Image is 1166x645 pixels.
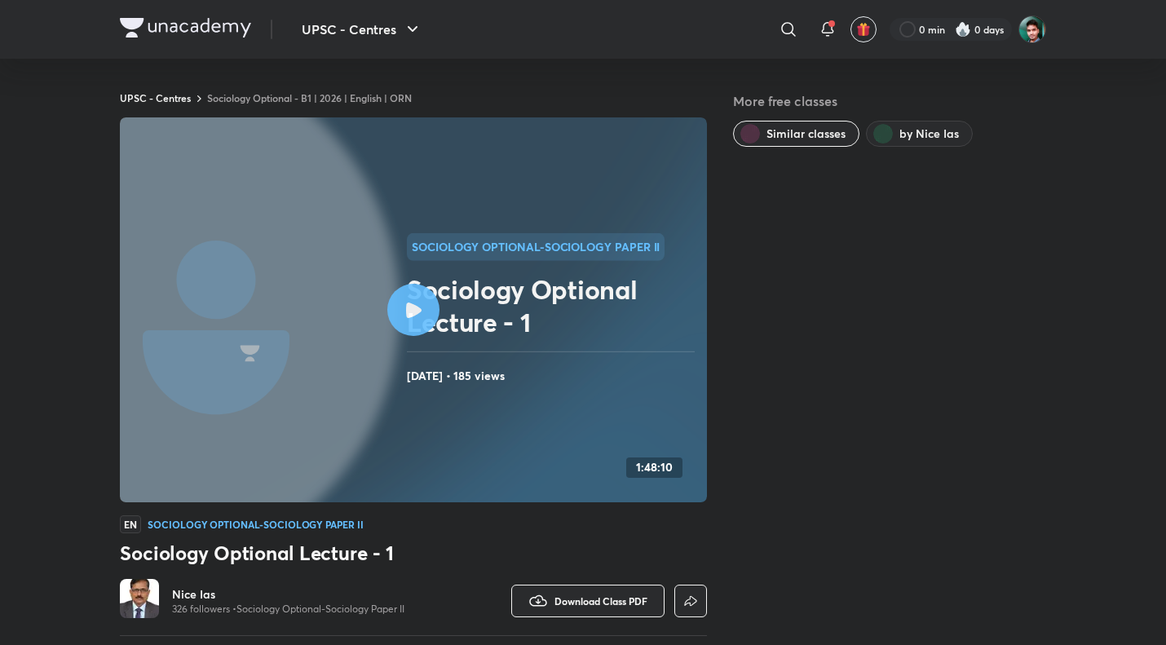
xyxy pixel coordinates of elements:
[407,273,700,338] h2: Sociology Optional Lecture - 1
[120,540,707,566] h3: Sociology Optional Lecture - 1
[554,594,647,607] span: Download Class PDF
[866,121,973,147] button: by Nice Ias
[120,579,159,622] a: Avatar
[636,461,673,475] h4: 1:48:10
[120,91,191,104] a: UPSC - Centres
[120,18,251,42] a: Company Logo
[148,519,364,529] h4: Sociology Optional-Sociology Paper II
[899,126,959,142] span: by Nice Ias
[172,603,404,616] p: 326 followers • Sociology Optional-Sociology Paper II
[850,16,877,42] button: avatar
[856,22,871,37] img: avatar
[120,18,251,38] img: Company Logo
[511,585,665,617] button: Download Class PDF
[172,586,404,603] a: Nice Ias
[1018,15,1046,43] img: Avinash Gupta
[766,126,846,142] span: Similar classes
[120,579,159,618] img: Avatar
[120,515,141,533] span: EN
[733,121,859,147] button: Similar classes
[292,13,432,46] button: UPSC - Centres
[407,365,700,387] h4: [DATE] • 185 views
[733,91,1046,111] h5: More free classes
[955,21,971,38] img: streak
[207,91,412,104] a: Sociology Optional - B1 | 2026 | English | ORN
